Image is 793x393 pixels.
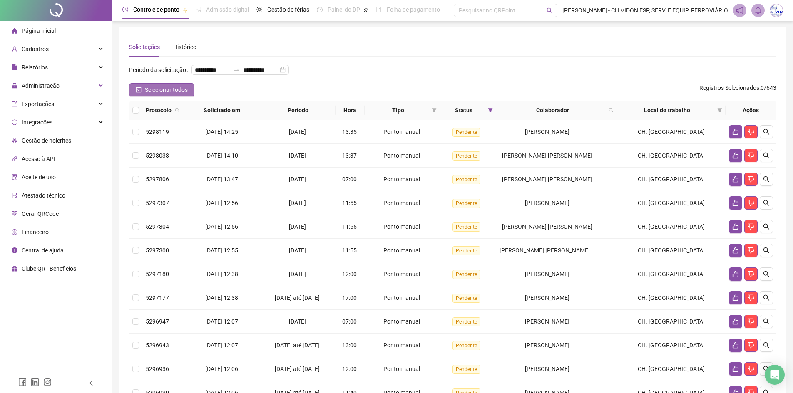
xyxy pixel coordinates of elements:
span: 11:55 [342,247,357,254]
span: [DATE] 12:55 [205,247,238,254]
span: bell [754,7,762,14]
span: Selecionar todos [145,85,188,94]
span: 11:55 [342,223,357,230]
span: Financeiro [22,229,49,235]
span: [DATE] 12:56 [205,200,238,206]
span: [DATE] [289,223,306,230]
span: [PERSON_NAME] [PERSON_NAME] [502,223,592,230]
span: 5298119 [146,129,169,135]
span: Admissão digital [206,6,249,13]
span: 11:55 [342,200,357,206]
span: Registros Selecionados [699,84,759,91]
span: Ponto manual [383,318,420,325]
span: 5297300 [146,247,169,254]
span: info-circle [12,247,17,253]
span: search [763,247,770,254]
span: [PERSON_NAME] [525,200,569,206]
span: clock-circle [122,7,128,12]
th: Período [260,101,336,120]
td: CH. [GEOGRAPHIC_DATA] [617,191,726,215]
span: Ponto manual [383,271,420,277]
span: like [732,176,739,183]
span: search [763,342,770,349]
span: Gestão de holerites [22,137,71,144]
td: CH. [GEOGRAPHIC_DATA] [617,310,726,334]
th: Solicitado em [183,101,260,120]
span: 5297180 [146,271,169,277]
span: left [88,380,94,386]
span: Local de trabalho [620,106,714,115]
td: CH. [GEOGRAPHIC_DATA] [617,168,726,191]
span: [DATE] [289,152,306,159]
span: [DATE] [289,271,306,277]
span: search [173,104,181,116]
div: Histórico [173,42,196,52]
span: linkedin [31,378,39,386]
td: CH. [GEOGRAPHIC_DATA] [617,239,726,262]
span: search [763,129,770,135]
span: Gestão de férias [267,6,309,13]
span: notification [736,7,743,14]
span: Relatórios [22,64,48,71]
span: [DATE] até [DATE] [275,342,320,349]
span: [DATE] 13:47 [205,176,238,183]
td: CH. [GEOGRAPHIC_DATA] [617,286,726,310]
span: 5296947 [146,318,169,325]
span: filter [716,104,724,116]
span: filter [488,108,493,113]
span: Ponto manual [383,366,420,372]
span: Pendente [452,270,480,279]
span: to [233,67,240,73]
span: 07:00 [342,318,357,325]
span: 5297177 [146,294,169,301]
span: Status [443,106,485,115]
span: filter [432,108,437,113]
span: gift [12,266,17,272]
span: [PERSON_NAME] - CH.VIDON ESP, SERV. E EQUIP. FERROVIÁRIO [562,6,728,15]
span: search [607,104,615,116]
div: Ações [729,106,773,115]
span: user-add [12,46,17,52]
span: 5297307 [146,200,169,206]
span: like [732,318,739,325]
span: facebook [18,378,27,386]
span: like [732,342,739,349]
span: dislike [748,152,754,159]
span: Tipo [368,106,428,115]
span: Controle de ponto [133,6,179,13]
span: Pendente [452,246,480,255]
span: file-done [195,7,201,12]
span: [PERSON_NAME] [525,271,569,277]
span: 5296936 [146,366,169,372]
span: [PERSON_NAME] [PERSON_NAME] [PERSON_NAME] [500,247,636,254]
span: 13:00 [342,342,357,349]
span: Folha de pagamento [387,6,440,13]
span: instagram [43,378,52,386]
span: search [763,200,770,206]
span: export [12,101,17,107]
span: [PERSON_NAME] [525,129,569,135]
div: Solicitações [129,42,160,52]
span: solution [12,193,17,198]
span: Clube QR - Beneficios [22,265,76,272]
span: [DATE] 14:10 [205,152,238,159]
td: CH. [GEOGRAPHIC_DATA] [617,262,726,286]
span: Ponto manual [383,176,420,183]
span: 5297806 [146,176,169,183]
span: [DATE] [289,200,306,206]
span: dislike [748,200,754,206]
span: 13:35 [342,129,357,135]
span: dislike [748,247,754,254]
span: Ponto manual [383,294,420,301]
td: CH. [GEOGRAPHIC_DATA] [617,215,726,239]
span: like [732,271,739,277]
button: Selecionar todos [129,83,194,96]
span: [DATE] [289,318,306,325]
span: filter [486,104,495,116]
span: like [732,366,739,372]
span: 12:00 [342,366,357,372]
span: 5297304 [146,223,169,230]
span: pushpin [363,7,368,12]
span: [PERSON_NAME] [525,366,569,372]
span: Ponto manual [383,342,420,349]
